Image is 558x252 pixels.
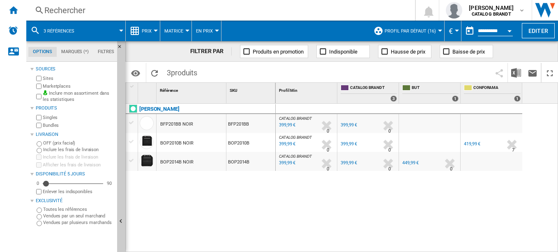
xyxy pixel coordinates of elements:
button: Hausse de prix [378,45,431,58]
div: FILTRER PAR [190,47,232,56]
div: Délai de livraison : 0 jour [450,165,452,173]
button: Recharger [146,63,163,82]
div: Livraison [36,131,114,138]
button: Plein écran [542,63,558,82]
input: Afficher les frais de livraison [36,162,42,168]
div: Délai de livraison : 7 jours [512,146,514,154]
input: Toutes les références [37,208,42,213]
label: OFF (prix facial) [43,140,114,146]
label: Vendues par un seul marchand [43,213,114,219]
md-tab-item: Filtres [93,47,119,57]
label: Inclure les frais de livraison [43,154,114,160]
div: 1 offers sold by CONFORAMA [514,96,521,102]
input: Marketplaces [36,84,42,89]
span: CONFORAMA [473,85,521,92]
span: Baisse de prix [452,49,485,55]
input: Vendues par un seul marchand [37,214,42,219]
button: Profil par défaut (16) [385,21,440,41]
div: 399,99 € [339,121,357,129]
img: excel-24x24.png [511,68,521,78]
div: Sources [36,66,114,72]
button: md-calendar [461,23,478,39]
div: 399,99 € [341,122,357,128]
label: Vendues par plusieurs marchands [43,219,114,226]
div: Profil par défaut (16) [374,21,440,41]
button: Editer [522,23,555,38]
div: 3 références [30,21,121,41]
div: 399,99 € [341,160,357,166]
input: Sites [36,76,42,81]
div: Sort None [228,83,275,96]
button: Prix [142,21,156,41]
span: Référence [160,88,178,93]
span: Matrice [164,28,183,34]
div: Délai de livraison : 0 jour [327,127,329,135]
span: [PERSON_NAME] [469,4,514,12]
div: Délai de livraison : 0 jour [388,127,391,135]
div: 399,99 € [341,141,357,147]
span: CATALOG BRANDT [279,116,312,121]
span: En Prix [196,28,213,34]
span: BUT [412,85,459,92]
div: 399,99 € [339,159,357,167]
span: Profil Min [279,88,297,93]
div: Mise à jour : mercredi 29 janvier 2025 10:07 [278,121,295,129]
div: SKU Sort None [228,83,275,96]
md-tab-item: Options [28,47,57,57]
div: Profil Min Sort None [277,83,337,96]
span: Indisponible [329,49,357,55]
span: 3 références [44,28,74,34]
div: 3 offers sold by CATALOG BRANDT [390,96,397,102]
div: BOP2014B [226,152,275,171]
div: Matrice [164,21,187,41]
input: Bundles [36,123,42,128]
button: Indisponible [316,45,370,58]
label: Toutes les références [43,206,114,212]
span: CATALOG BRANDT [350,85,397,92]
input: Afficher les frais de livraison [36,189,42,194]
div: 1 offers sold by BUT [452,96,459,102]
div: BOP2010B NOIR [160,134,194,153]
div: Mise à jour : mercredi 29 janvier 2025 10:07 [278,159,295,167]
b: CATALOG BRANDT [472,12,511,17]
label: Sites [43,75,114,82]
span: Prix [142,28,152,34]
span: Produits en promotion [253,49,304,55]
button: 3 références [44,21,83,41]
button: Options [127,65,144,80]
span: produits [171,68,197,77]
div: Délai de livraison : 0 jour [327,165,329,173]
label: Afficher les frais de livraison [43,162,114,168]
button: Télécharger au format Excel [508,63,524,82]
img: mysite-bg-18x18.png [43,90,48,95]
div: BUT 1 offers sold by BUT [401,83,460,103]
div: CATALOG BRANDT 3 offers sold by CATALOG BRANDT [339,83,399,103]
button: Baisse de prix [440,45,493,58]
input: Singles [36,115,42,120]
input: Inclure mon assortiment dans les statistiques [36,91,42,102]
div: Rechercher [44,5,394,16]
md-menu: Currency [445,21,461,41]
div: En Prix [196,21,217,41]
div: Référence Sort None [158,83,226,96]
md-tab-item: Marques (*) [57,47,93,57]
label: Singles [43,114,114,121]
button: Partager ce bookmark avec d'autres [491,63,507,82]
div: Sort None [158,83,226,96]
label: Enlever les indisponibles [43,189,114,195]
span: CATALOG BRANDT [279,135,312,140]
input: Inclure les frais de livraison [36,154,42,160]
span: CATALOG BRANDT [279,154,312,159]
div: 449,99 € [401,159,419,167]
span: SKU [230,88,237,93]
label: Inclure les frais de livraison [43,147,114,153]
button: Envoyer ce rapport par email [524,63,541,82]
div: 419,99 € [464,141,480,147]
div: BOP2010B [226,133,275,152]
img: alerts-logo.svg [8,26,18,35]
span: Hausse de prix [391,49,425,55]
div: Délai de livraison : 0 jour [327,146,329,154]
input: Inclure les frais de livraison [37,148,42,153]
span: € [449,27,453,35]
button: Open calendar [502,22,517,37]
